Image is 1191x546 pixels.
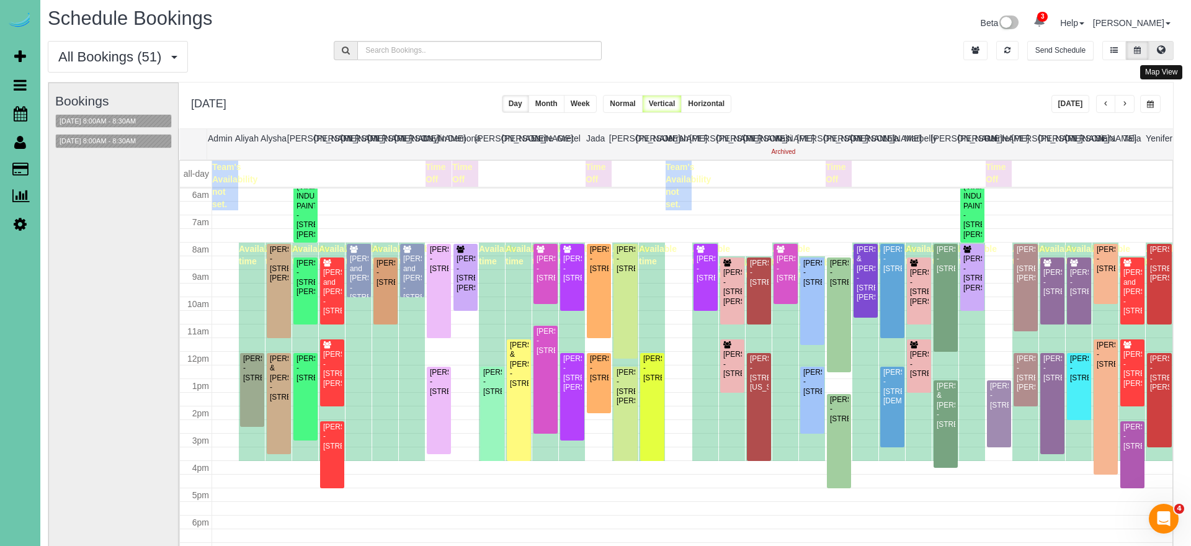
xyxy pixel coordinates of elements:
[187,354,209,364] span: 12pm
[879,244,917,266] span: Available time
[192,381,209,391] span: 1pm
[1092,244,1130,266] span: Available time
[261,129,287,159] th: Alysha
[749,259,769,287] div: [PERSON_NAME] - [STREET_ADDRESS]
[56,135,140,148] button: [DATE] 8:00AM - 8:30AM
[483,368,502,396] div: [PERSON_NAME] - [STREET_ADDRESS]
[529,129,555,159] th: Esme
[58,49,167,65] span: All Bookings (51)
[959,244,997,266] span: Available time
[475,129,502,159] th: [PERSON_NAME]
[269,354,288,402] div: [PERSON_NAME] & [PERSON_NAME] - [STREET_ADDRESS]
[1065,129,1092,159] th: [PERSON_NAME]
[192,436,209,445] span: 3pm
[509,341,529,388] div: [PERSON_NAME] & [PERSON_NAME] - [STREET_ADDRESS]
[852,244,890,266] span: Available time
[1037,12,1048,22] span: 3
[829,395,849,424] div: [PERSON_NAME] - [STREET_ADDRESS]
[984,129,1011,159] th: Reinier
[877,129,904,159] th: Lola
[372,244,410,266] span: Available time
[529,95,564,113] button: Month
[746,257,783,280] span: Available time
[1146,129,1173,159] th: Yenifer
[609,129,636,159] th: [PERSON_NAME]
[429,368,448,396] div: [PERSON_NAME] - [STREET_ADDRESS]
[559,244,597,266] span: Available time
[296,354,315,383] div: [PERSON_NAME] - [STREET_ADDRESS]
[192,517,209,527] span: 6pm
[1012,129,1038,159] th: [PERSON_NAME]
[564,95,597,113] button: Week
[456,254,475,293] div: [PERSON_NAME] - [STREET_ADDRESS][PERSON_NAME]
[1027,41,1094,60] button: Send Schedule
[502,129,529,159] th: [PERSON_NAME]
[1016,354,1035,393] div: [PERSON_NAME] - [STREET_ADDRESS][PERSON_NAME]
[770,129,796,159] th: Kasi
[233,129,260,159] th: Aliyah
[963,254,982,293] div: [PERSON_NAME] - [STREET_ADDRESS][PERSON_NAME]
[690,129,716,159] th: [PERSON_NAME]
[563,254,582,283] div: [PERSON_NAME] - [STREET_ADDRESS]
[1146,244,1184,266] span: Available time
[829,259,849,287] div: [PERSON_NAME] - [STREET_ADDRESS]
[1140,65,1182,79] div: Map View
[502,95,529,113] button: Day
[395,129,421,159] th: [PERSON_NAME]
[7,12,32,30] img: Automaid Logo
[429,245,448,274] div: [PERSON_NAME] - [STREET_ADDRESS]
[797,129,824,159] th: [PERSON_NAME]
[1039,244,1077,266] span: Available time
[265,244,303,266] span: Available time
[850,129,877,159] th: [PERSON_NAME]
[421,129,448,159] th: Daylin
[662,129,689,159] th: Jerrah
[192,463,209,473] span: 4pm
[1096,245,1115,274] div: [PERSON_NAME] - [STREET_ADDRESS]
[314,129,341,159] th: [PERSON_NAME]
[989,382,1009,410] div: [PERSON_NAME] - [STREET_ADDRESS]
[589,354,609,383] div: [PERSON_NAME] - [STREET_ADDRESS]
[1123,350,1142,388] div: [PERSON_NAME] - [STREET_ADDRESS][PERSON_NAME]
[603,95,642,113] button: Normal
[192,490,209,500] span: 5pm
[1043,354,1062,383] div: [PERSON_NAME] - [STREET_ADDRESS]
[239,244,277,266] span: Available time
[904,129,931,159] th: Marbelly
[799,257,837,280] span: Available time
[1149,504,1179,534] iframe: Intercom live chat
[589,245,609,274] div: [PERSON_NAME] - [STREET_ADDRESS]
[536,254,555,283] div: [PERSON_NAME] - [STREET_ADDRESS]
[681,95,731,113] button: Horizontal
[48,41,188,73] button: All Bookings (51)
[906,244,943,266] span: Available time
[883,245,902,274] div: [PERSON_NAME] - [STREET_ADDRESS]
[506,244,543,266] span: Available time
[341,129,367,159] th: [PERSON_NAME]
[357,41,601,60] input: Search Bookings..
[376,259,395,287] div: [PERSON_NAME] - [STREET_ADDRESS]
[349,254,368,302] div: [PERSON_NAME] and [PERSON_NAME] - [STREET_ADDRESS]
[616,368,635,406] div: [PERSON_NAME] - [STREET_ADDRESS][PERSON_NAME]
[776,254,795,283] div: [PERSON_NAME] - [STREET_ADDRESS]
[292,244,330,266] span: Available time
[56,115,140,128] button: [DATE] 8:00AM - 8:30AM
[192,217,209,227] span: 7am
[48,7,212,29] span: Schedule Bookings
[1016,245,1035,284] div: [PERSON_NAME] - [STREET_ADDRESS][PERSON_NAME]
[479,244,517,266] span: Available time
[936,382,955,429] div: [PERSON_NAME] & [PERSON_NAME] - [STREET_ADDRESS]
[346,244,383,266] span: Available time
[192,408,209,418] span: 2pm
[1123,268,1142,316] div: [PERSON_NAME] and [PERSON_NAME] - [STREET_ADDRESS]
[803,368,822,396] div: [PERSON_NAME] - [STREET_ADDRESS]
[931,129,958,159] th: [PERSON_NAME]
[1051,95,1090,113] button: [DATE]
[323,350,342,388] div: [PERSON_NAME] - [STREET_ADDRESS][PERSON_NAME]
[612,244,650,266] span: Available time
[981,18,1019,28] a: Beta
[287,129,314,159] th: [PERSON_NAME]
[1066,244,1104,266] span: Available time
[187,326,209,336] span: 11am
